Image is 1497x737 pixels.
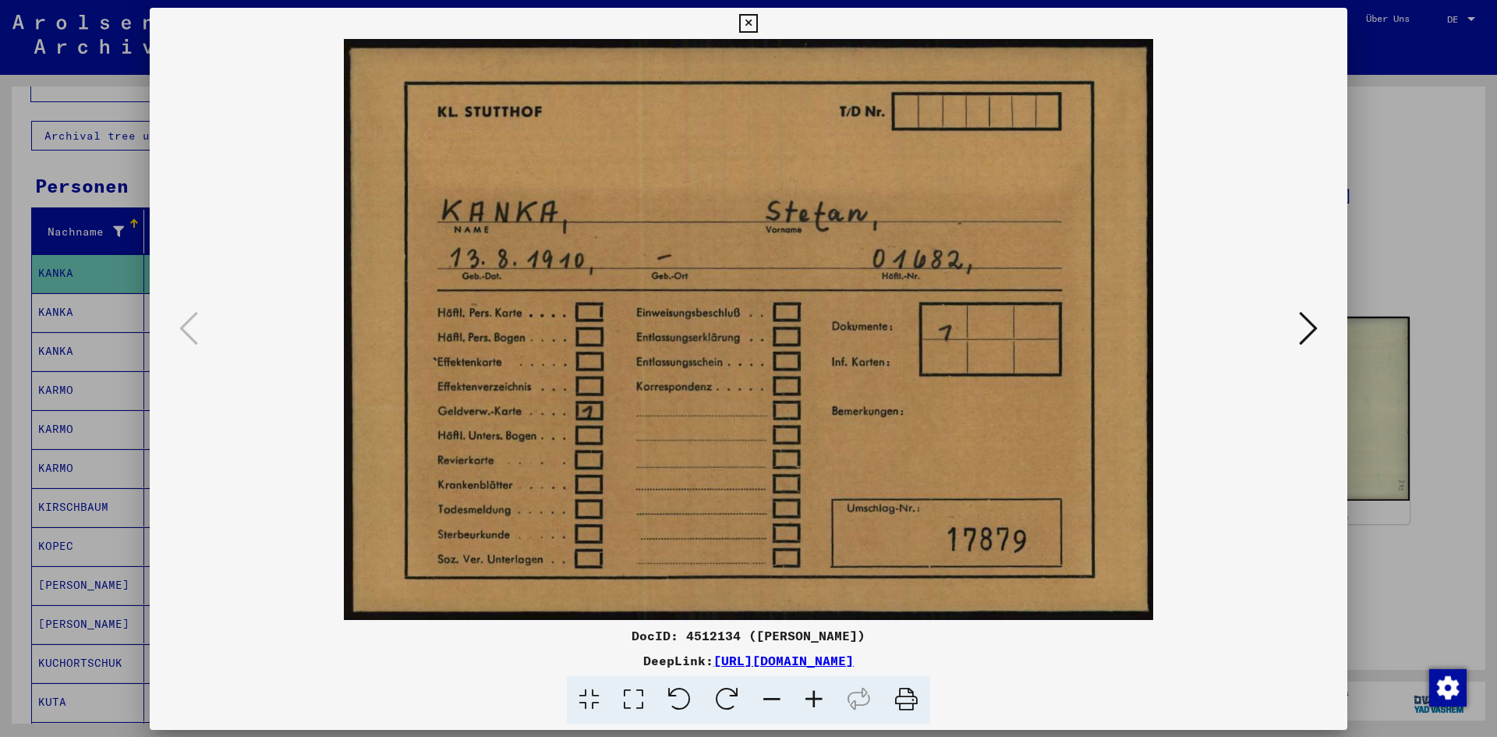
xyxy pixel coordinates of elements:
img: 001.jpg [203,39,1294,620]
div: DocID: 4512134 ([PERSON_NAME]) [150,626,1347,645]
div: Zustimmung ändern [1428,668,1466,706]
div: DeepLink: [150,651,1347,670]
img: Zustimmung ändern [1429,669,1467,707]
a: [URL][DOMAIN_NAME] [713,653,854,668]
